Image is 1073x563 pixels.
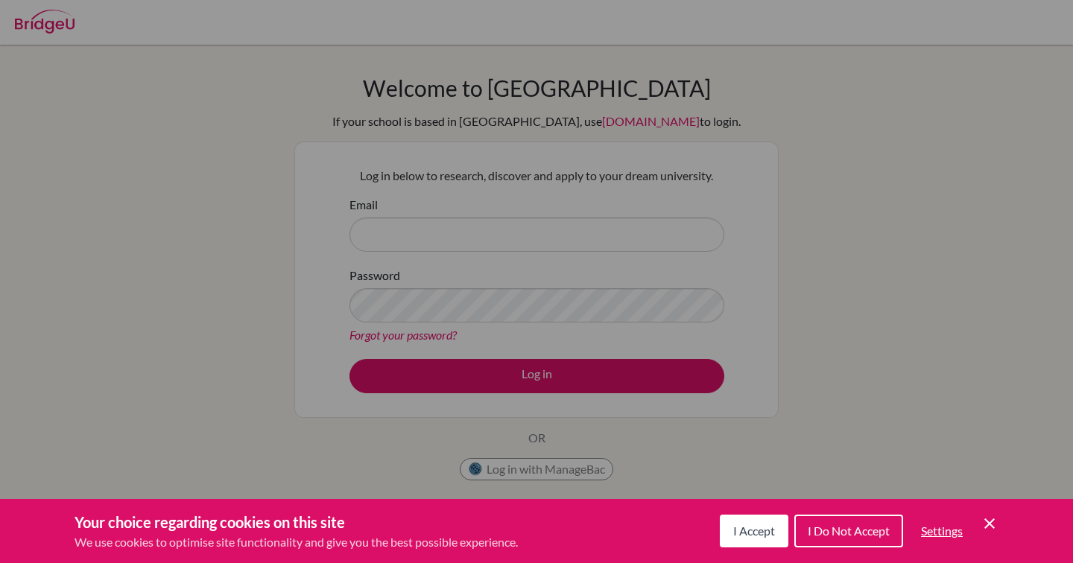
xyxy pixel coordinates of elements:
button: I Do Not Accept [794,515,903,547]
h3: Your choice regarding cookies on this site [75,511,518,533]
button: I Accept [720,515,788,547]
span: I Do Not Accept [808,524,890,538]
button: Save and close [981,515,998,532]
p: We use cookies to optimise site functionality and give you the best possible experience. [75,533,518,551]
span: I Accept [733,524,775,538]
button: Settings [909,516,975,546]
span: Settings [921,524,963,538]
